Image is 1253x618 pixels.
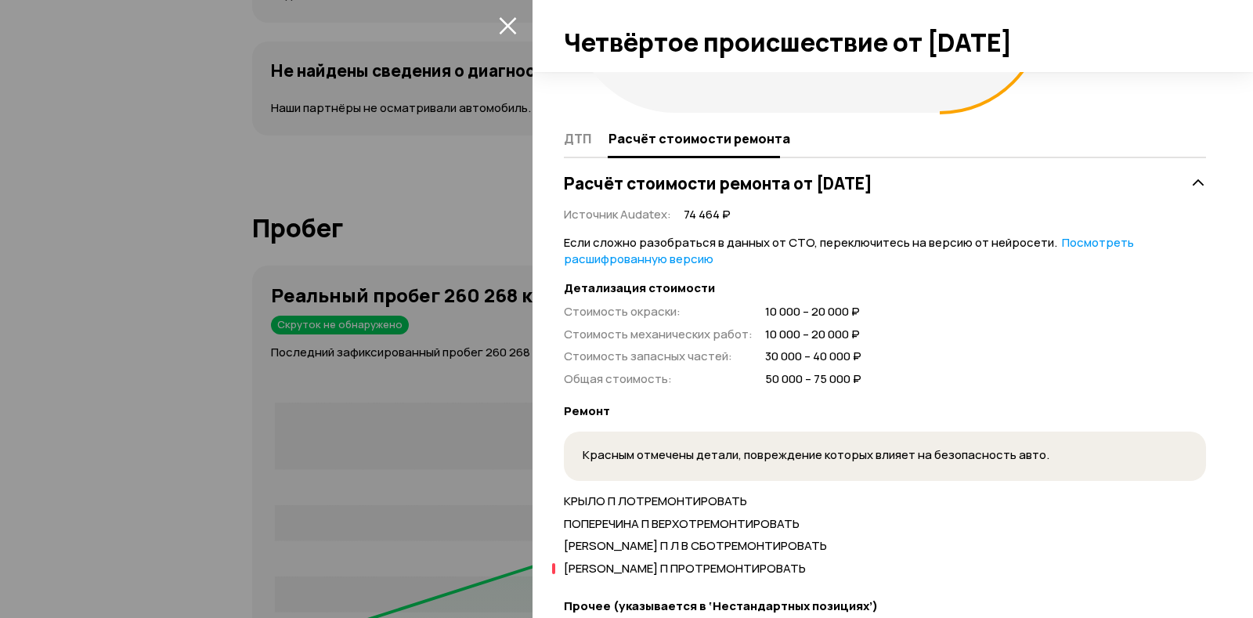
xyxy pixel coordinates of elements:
[564,173,872,193] h3: Расчёт стоимости ремонта от [DATE]
[564,326,753,342] span: Стоимость механических работ :
[564,537,827,554] span: [PERSON_NAME] П Л В СБОТРЕМОНТИРОВАТЬ
[564,131,591,146] span: ДТП
[495,13,520,38] button: закрыть
[765,327,861,343] span: 10 000 – 20 000 ₽
[765,371,861,388] span: 50 000 – 75 000 ₽
[564,370,672,387] span: Общая стоимость :
[564,403,1206,420] strong: Ремонт
[765,304,861,320] span: 10 000 – 20 000 ₽
[564,303,681,320] span: Стоимость окраски :
[583,446,1049,463] span: Красным отмечены детали, повреждение которых влияет на безопасность авто.
[564,234,1134,267] span: Если сложно разобраться в данных от СТО, переключитесь на версию от нейросети.
[564,206,671,222] span: Источник Audatex :
[564,348,732,364] span: Стоимость запасных частей :
[564,598,1206,615] strong: Прочее (указывается в ‘Нестандартных позициях’)
[564,493,747,509] span: КРЫЛО П ЛОТРЕМОНТИРОВАТЬ
[564,515,800,532] span: ПОПЕРЕЧИНА П ВЕРХОТРЕМОНТИРОВАТЬ
[564,560,806,576] span: [PERSON_NAME] П ПРОТРЕМОНТИРОВАТЬ
[564,234,1134,267] a: Посмотреть расшифрованную версию
[564,280,1206,297] strong: Детализация стоимости
[608,131,790,146] span: Расчёт стоимости ремонта
[765,349,861,365] span: 30 000 – 40 000 ₽
[684,207,731,223] span: 74 464 ₽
